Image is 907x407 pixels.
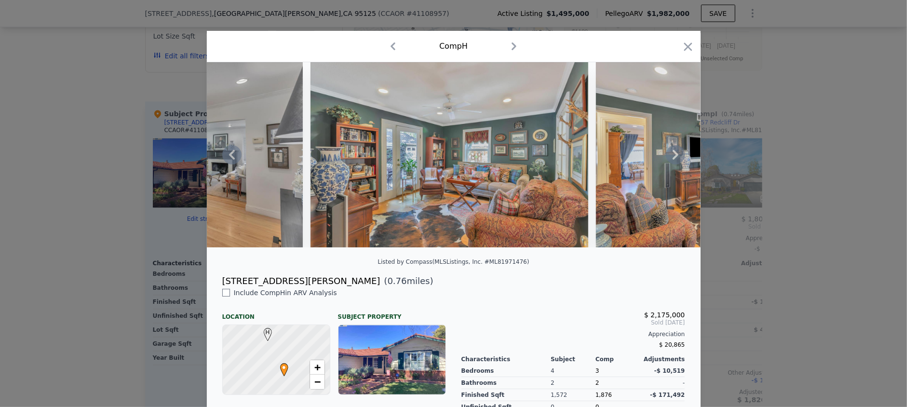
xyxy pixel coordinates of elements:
div: Comp [596,355,640,363]
img: Property Img [596,62,874,247]
span: ( miles) [380,274,433,288]
a: Zoom in [310,360,325,375]
div: Subject [551,355,596,363]
img: Property Img [311,62,588,247]
span: $ 2,175,000 [644,311,685,319]
div: Location [222,305,330,321]
div: Subject Property [338,305,446,321]
span: $ 20,865 [659,341,685,348]
div: Listed by Compass (MLSListings, Inc. #ML81971476) [378,258,529,265]
div: Characteristics [461,355,551,363]
span: 3 [596,367,599,374]
span: • [278,360,291,375]
div: 4 [551,365,596,377]
span: -$ 10,519 [654,367,685,374]
div: Comp H [439,41,468,52]
a: Zoom out [310,375,325,389]
div: Bathrooms [461,377,551,389]
div: Appreciation [461,330,685,338]
div: 2 [551,377,596,389]
span: Sold [DATE] [461,319,685,326]
span: Include Comp H in ARV Analysis [230,289,341,297]
div: Finished Sqft [461,389,551,401]
div: • [278,363,284,369]
div: Bedrooms [461,365,551,377]
div: 1,572 [551,389,596,401]
div: - [640,377,685,389]
span: − [314,376,320,388]
div: [STREET_ADDRESS][PERSON_NAME] [222,274,380,288]
div: Adjustments [640,355,685,363]
span: -$ 171,492 [650,392,685,398]
div: 2 [596,377,640,389]
span: 0.76 [388,276,407,286]
span: H [261,328,274,337]
span: 1,876 [596,392,612,398]
div: H [261,328,267,334]
span: + [314,361,320,373]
